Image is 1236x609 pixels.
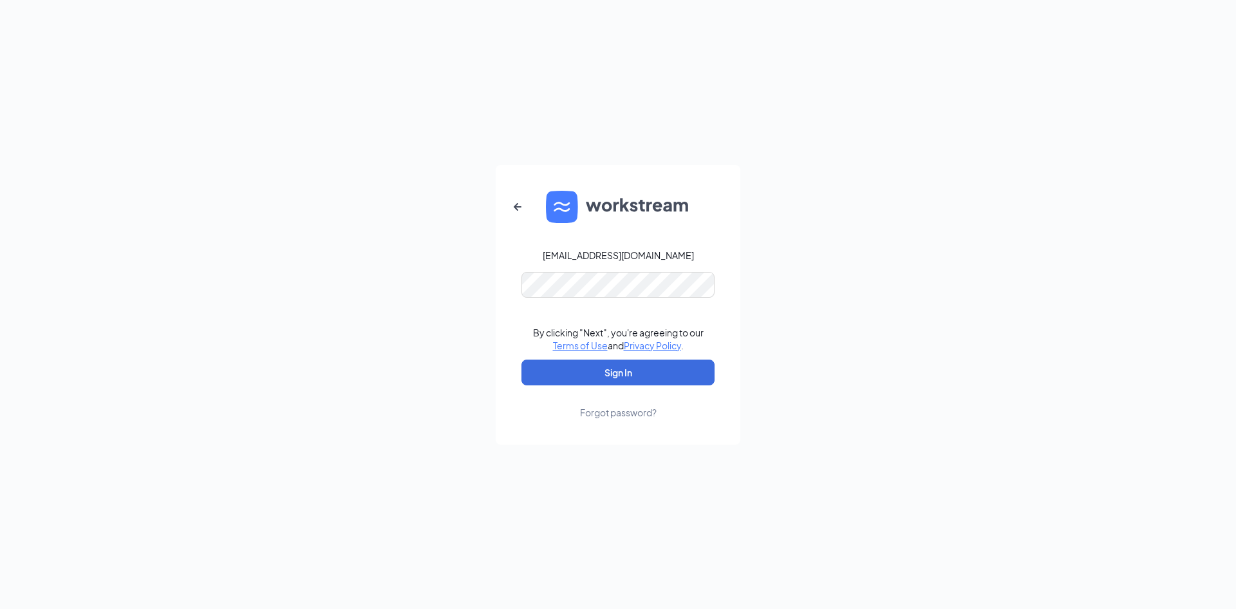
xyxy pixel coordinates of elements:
[546,191,690,223] img: WS logo and Workstream text
[580,406,657,419] div: Forgot password?
[533,326,704,352] div: By clicking "Next", you're agreeing to our and .
[580,385,657,419] a: Forgot password?
[624,340,681,351] a: Privacy Policy
[510,199,525,215] svg: ArrowLeftNew
[521,360,715,385] button: Sign In
[543,249,694,262] div: [EMAIL_ADDRESS][DOMAIN_NAME]
[553,340,608,351] a: Terms of Use
[502,191,533,222] button: ArrowLeftNew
